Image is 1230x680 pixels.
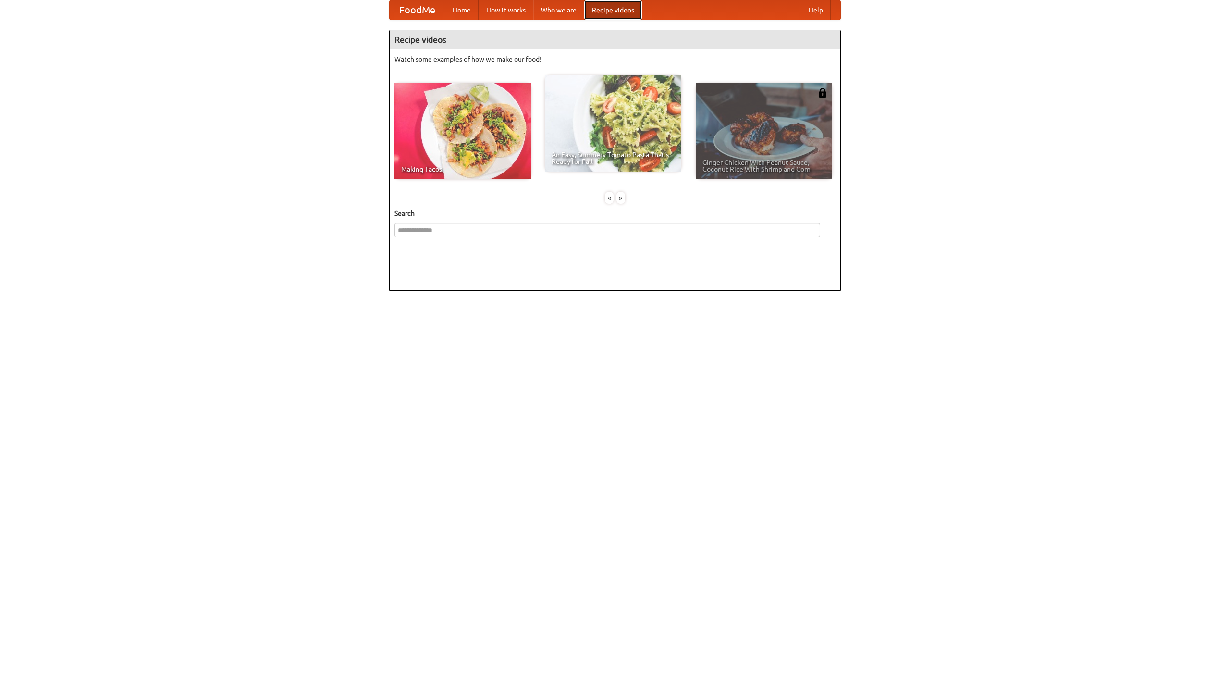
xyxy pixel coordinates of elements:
a: Home [445,0,479,20]
h4: Recipe videos [390,30,840,49]
a: Recipe videos [584,0,642,20]
span: An Easy, Summery Tomato Pasta That's Ready for Fall [552,151,675,165]
div: « [605,192,614,204]
a: Making Tacos [394,83,531,179]
p: Watch some examples of how we make our food! [394,54,836,64]
a: Who we are [533,0,584,20]
a: FoodMe [390,0,445,20]
h5: Search [394,209,836,218]
a: Help [801,0,831,20]
div: » [616,192,625,204]
a: An Easy, Summery Tomato Pasta That's Ready for Fall [545,75,681,172]
a: How it works [479,0,533,20]
img: 483408.png [818,88,827,98]
span: Making Tacos [401,166,524,173]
